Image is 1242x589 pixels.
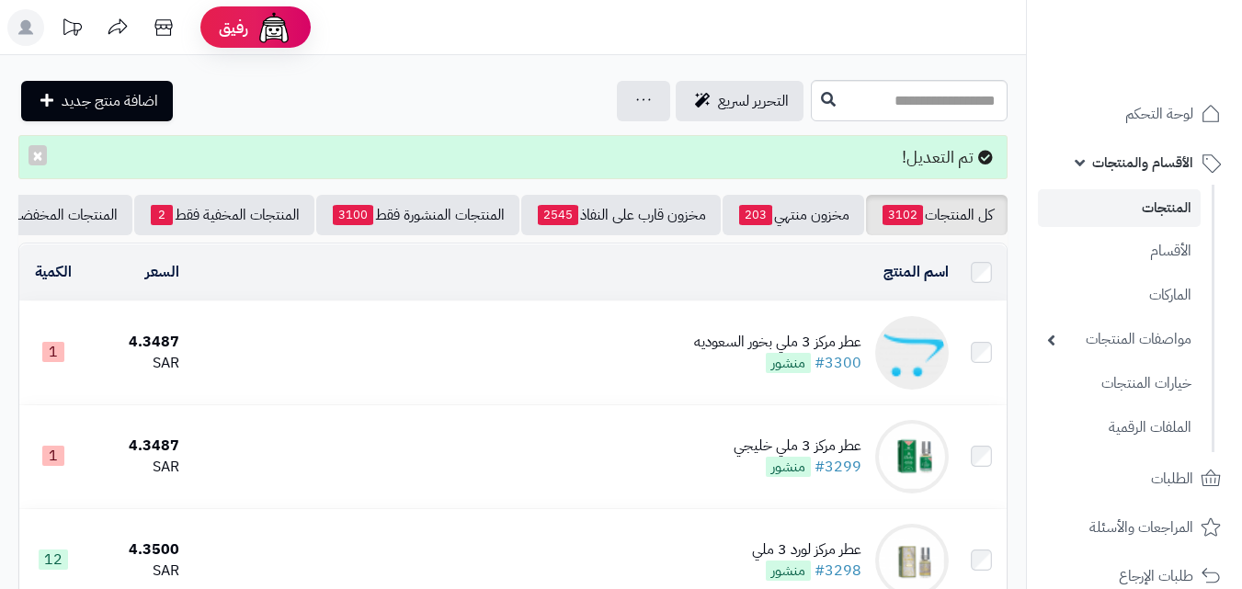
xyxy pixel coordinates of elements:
span: 3102 [883,205,923,225]
span: 203 [739,205,772,225]
a: الماركات [1038,276,1201,315]
span: 1 [42,342,64,362]
span: اضافة منتج جديد [62,90,158,112]
div: 4.3500 [95,539,178,561]
button: × [28,145,47,165]
div: عطر مركز 3 ملي خليجي [734,436,861,457]
span: المراجعات والأسئلة [1089,515,1193,540]
span: الأقسام والمنتجات [1092,150,1193,176]
a: مخزون قارب على النفاذ2545 [521,195,721,235]
span: طلبات الإرجاع [1119,563,1193,589]
a: المنتجات المنشورة فقط3100 [316,195,519,235]
a: اضافة منتج جديد [21,81,173,121]
a: التحرير لسريع [676,81,803,121]
a: #3300 [815,352,861,374]
a: كل المنتجات3102 [866,195,1008,235]
div: تم التعديل! [18,135,1008,179]
span: منشور [766,561,811,581]
a: خيارات المنتجات [1038,364,1201,403]
a: المنتجات المخفية فقط2 [134,195,314,235]
a: المنتجات [1038,189,1201,227]
div: عطر مركز لورد 3 ملي [752,539,861,561]
div: عطر مركز 3 ملي بخور السعوديه [694,332,861,353]
span: 3100 [333,205,373,225]
a: #3299 [815,456,861,478]
span: 2 [151,205,173,225]
span: رفيق [219,17,248,39]
span: التحرير لسريع [718,90,789,112]
a: تحديثات المنصة [49,9,95,51]
a: المراجعات والأسئلة [1038,505,1231,549]
div: SAR [95,353,178,374]
span: 12 [39,549,68,570]
a: مخزون منتهي203 [723,195,864,235]
span: 2545 [538,205,578,225]
a: السعر [145,261,179,283]
a: الكمية [35,261,72,283]
a: اسم المنتج [883,261,949,283]
a: الملفات الرقمية [1038,408,1201,447]
span: 1 [42,446,64,466]
span: الطلبات [1151,466,1193,492]
a: لوحة التحكم [1038,92,1231,136]
span: منشور [766,457,811,477]
img: عطر مركز 3 ملي خليجي [875,420,949,493]
a: الأقسام [1038,232,1201,271]
span: منشور [766,353,811,373]
div: 4.3487 [95,332,178,353]
div: SAR [95,457,178,478]
img: ai-face.png [256,9,292,46]
span: لوحة التحكم [1125,101,1193,127]
div: 4.3487 [95,436,178,457]
img: عطر مركز 3 ملي بخور السعوديه [875,316,949,390]
a: الطلبات [1038,457,1231,501]
a: #3298 [815,560,861,582]
a: مواصفات المنتجات [1038,320,1201,359]
div: SAR [95,561,178,582]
